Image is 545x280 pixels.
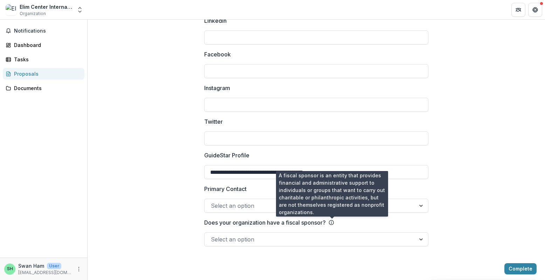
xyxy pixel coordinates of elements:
p: GuideStar Profile [204,151,249,159]
p: Swan Ham [18,262,44,269]
p: Primary Contact [204,185,247,193]
a: Proposals [3,68,84,80]
div: Tasks [14,56,79,63]
p: Does your organization have a fiscal sponsor? [204,218,326,227]
p: Twitter [204,117,223,126]
div: Dashboard [14,41,79,49]
button: Partners [511,3,525,17]
span: Notifications [14,28,82,34]
a: Tasks [3,54,84,65]
a: Documents [3,82,84,94]
p: LinkedIn [204,16,227,25]
p: Instagram [204,84,230,92]
button: Notifications [3,25,84,36]
span: Organization [20,11,46,17]
a: Dashboard [3,39,84,51]
button: Get Help [528,3,542,17]
p: User [47,263,61,269]
button: Complete [504,263,537,274]
div: Proposals [14,70,79,77]
div: Swan Ham [7,267,13,271]
p: Facebook [204,50,231,59]
button: More [75,265,83,273]
div: Documents [14,84,79,92]
img: Elim Center International [6,4,17,15]
button: Open entity switcher [75,3,85,17]
div: Elim Center International [20,3,72,11]
p: [EMAIL_ADDRESS][DOMAIN_NAME] [18,269,72,276]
